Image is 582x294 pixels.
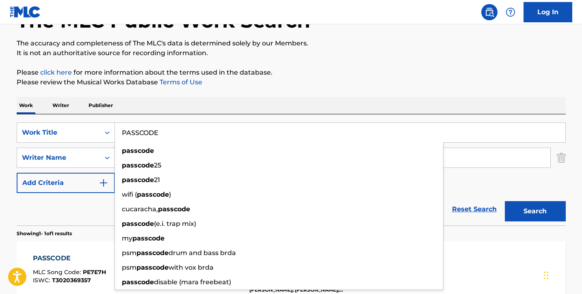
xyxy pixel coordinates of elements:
strong: passcode [122,176,154,184]
span: 25 [154,161,161,169]
p: Please for more information about the terms used in the database. [17,68,566,77]
strong: passcode [136,249,169,257]
span: ISWC : [33,277,52,284]
strong: passcode [132,234,164,242]
img: search [485,7,494,17]
button: Add Criteria [17,173,115,193]
span: disable (mara freebeat) [154,278,231,286]
a: Public Search [481,4,498,20]
strong: passcode [122,161,154,169]
div: Writer Name [22,153,95,163]
a: click here [40,69,72,76]
img: Delete Criterion [557,148,566,168]
p: Writer [50,97,71,114]
span: ) [169,191,171,198]
strong: passcode [158,205,190,213]
strong: passcode [137,191,169,198]
iframe: Chat Widget [541,255,582,294]
span: psm [122,264,136,271]
a: Terms of Use [158,78,202,86]
span: drum and bass brda [169,249,236,257]
p: The accuracy and completeness of The MLC's data is determined solely by our Members. [17,39,566,48]
span: PE7E7H [83,268,106,276]
div: Drag [544,263,549,288]
span: cucaracha, [122,205,158,213]
p: Work [17,97,35,114]
p: It is not an authoritative source for recording information. [17,48,566,58]
span: 21 [154,176,160,184]
img: MLC Logo [10,6,41,18]
span: T3020369357 [52,277,91,284]
strong: passcode [122,147,154,155]
span: with vox brda [169,264,214,271]
p: Please review the Musical Works Database [17,77,566,87]
span: my [122,234,132,242]
div: Help [502,4,519,20]
a: Reset Search [448,200,501,218]
span: psm [122,249,136,257]
p: Publisher [86,97,115,114]
a: Log In [524,2,572,22]
button: Search [505,201,566,221]
strong: passcode [136,264,169,271]
span: MLC Song Code : [33,268,83,276]
span: wifi ( [122,191,137,198]
p: Showing 1 - 1 of 1 results [17,230,72,237]
div: Work Title [22,128,95,137]
img: help [506,7,515,17]
div: PASSCODE [33,253,106,263]
strong: passcode [122,278,154,286]
form: Search Form [17,122,566,225]
strong: passcode [122,220,154,227]
img: 9d2ae6d4665cec9f34b9.svg [99,178,108,188]
span: (e.i. trap mix) [154,220,196,227]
